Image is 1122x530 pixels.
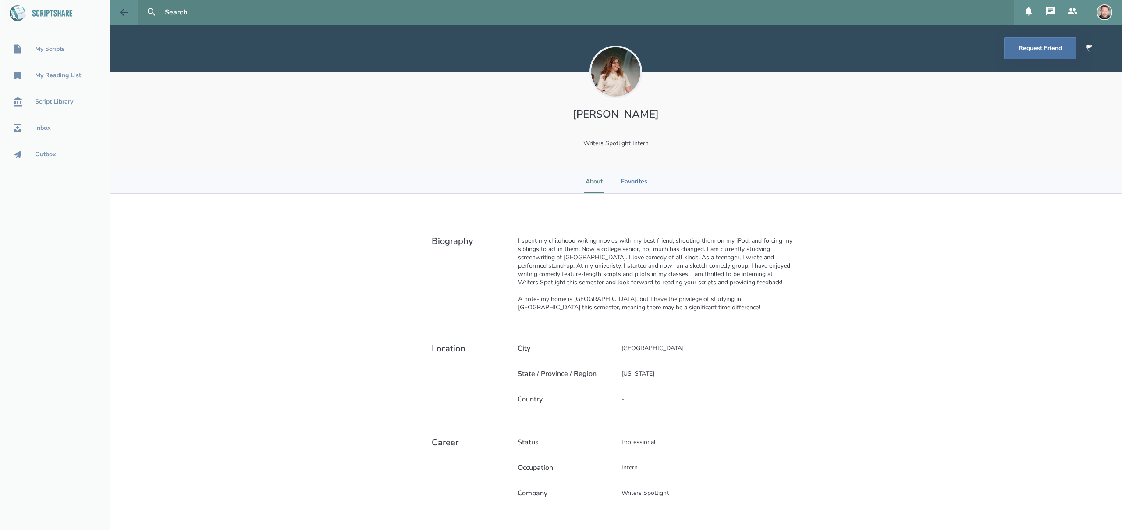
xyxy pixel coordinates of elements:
li: Favorites [621,169,647,193]
div: Writers Spotlight Intern [535,132,696,155]
div: [GEOGRAPHIC_DATA] [614,337,691,360]
h2: Location [432,343,511,407]
div: Inbox [35,125,51,132]
div: - [614,387,632,411]
h2: State / Province / Region [518,369,614,379]
button: Request Friend [1004,37,1076,59]
img: user_1750438422-crop.jpg [1097,4,1112,20]
div: [US_STATE] [614,362,662,386]
h2: Career [432,437,511,501]
h2: Country [518,394,614,404]
h2: Status [518,437,614,447]
div: I spent my childhood writing movies with my best friend, shooting them on my iPod, and forcing my... [511,229,800,319]
div: My Reading List [35,72,81,79]
div: My Scripts [35,46,65,53]
div: Script Library [35,98,73,105]
li: About [584,169,604,193]
h2: City [518,344,614,353]
h2: Biography [432,235,511,313]
img: user_1757531862-crop.jpg [589,46,642,98]
div: Writers Spotlight [614,481,676,505]
div: Intern [614,456,645,480]
h2: Company [518,488,614,498]
h2: Occupation [518,463,614,473]
h1: [PERSON_NAME] [535,107,696,121]
div: Outbox [35,151,56,158]
div: Professional [614,430,663,454]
